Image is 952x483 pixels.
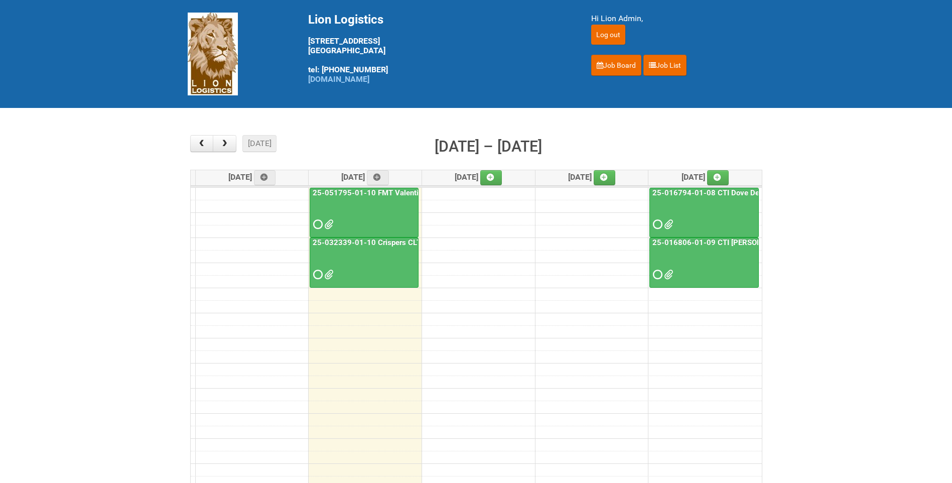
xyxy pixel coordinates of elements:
a: Lion Logistics [188,49,238,58]
a: 25-032339-01-10 Crispers CLT + Online CPT - Client Mailing [310,237,419,288]
span: [DATE] [341,172,389,182]
a: 25-016806-01-09 CTI [PERSON_NAME] Bar Superior HUT [649,237,759,288]
span: [DATE] [568,172,616,182]
a: Add an event [707,170,729,185]
span: LPF - 25-016806-01-09 CTI Dove CM Bar Superior HUT.xlsx Dove CM Usage Instructions.pdf MDN - 25-0... [664,271,671,278]
span: Crisp.jpg 25-032339-01-10 Crispers LION FORMS MOR_2nd Mailing.xlsx 25-032339-01_LABELS_Client Mai... [324,271,331,278]
a: 25-016794-01-08 CTI Dove Deep Moisture [650,188,801,197]
a: Job Board [591,55,641,76]
span: Lion Logistics [308,13,383,27]
a: 25-032339-01-10 Crispers CLT + Online CPT - Client Mailing [311,238,522,247]
a: Add an event [367,170,389,185]
span: Requested [313,271,320,278]
a: Add an event [594,170,616,185]
span: Requested [313,221,320,228]
h2: [DATE] – [DATE] [435,135,542,158]
div: [STREET_ADDRESS] [GEOGRAPHIC_DATA] tel: [PHONE_NUMBER] [308,13,566,84]
div: Hi Lion Admin, [591,13,765,25]
a: 25-051795-01-10 FMT Valentino Masc US CLT [311,188,476,197]
a: [DOMAIN_NAME] [308,74,369,84]
button: [DATE] [242,135,277,152]
a: 25-051795-01-10 FMT Valentino Masc US CLT [310,188,419,238]
a: Add an event [254,170,276,185]
a: Add an event [480,170,502,185]
span: Requested [653,221,660,228]
input: Log out [591,25,625,45]
span: FMT Masculine Sites (002)_REV.xlsx MDN_REV (2) 25-051795-01-10.xlsx MDN_REV 25-051795-01-10.xlsx ... [324,221,331,228]
span: [DATE] [455,172,502,182]
a: 25-016806-01-09 CTI [PERSON_NAME] Bar Superior HUT [650,238,851,247]
span: [DATE] [682,172,729,182]
img: Lion Logistics [188,13,238,95]
span: LPF 25-016794-01-08.xlsx Dove DM Usage Instructions.pdf JNF 25-016794-01-08.DOC MDN 25-016794-01-... [664,221,671,228]
span: Requested [653,271,660,278]
span: [DATE] [228,172,276,182]
a: 25-016794-01-08 CTI Dove Deep Moisture [649,188,759,238]
a: Job List [643,55,687,76]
